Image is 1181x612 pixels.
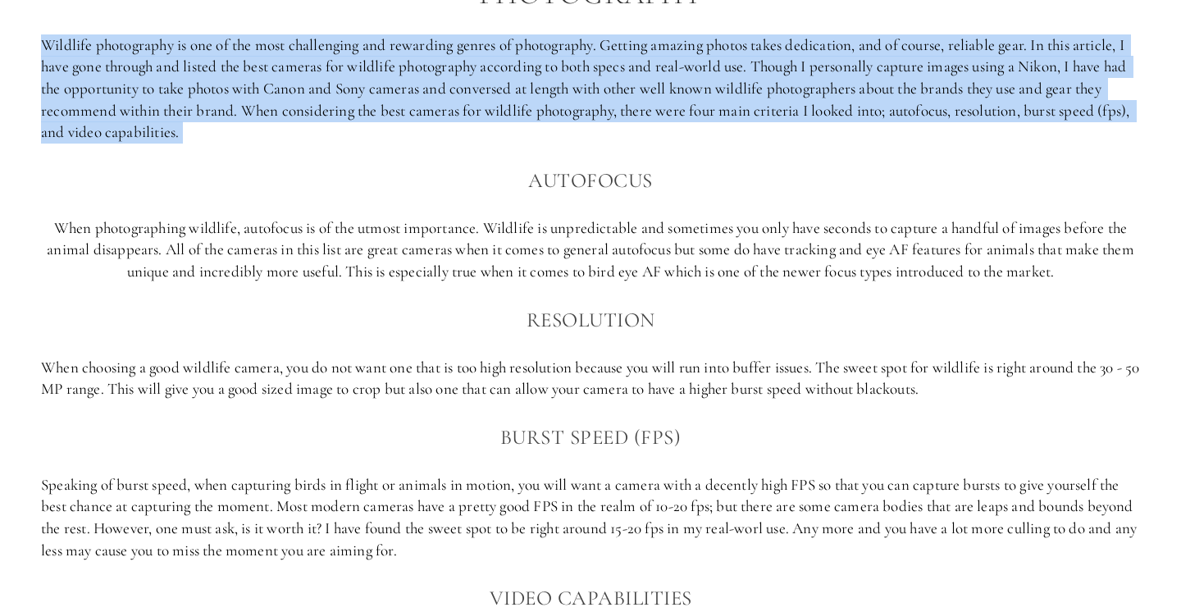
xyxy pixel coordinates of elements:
[41,421,1140,454] h3: Burst Speed (FPS)
[41,357,1140,400] p: When choosing a good wildlife camera, you do not want one that is too high resolution because you...
[41,164,1140,197] h3: Autofocus
[41,304,1140,336] h3: Resolution
[41,474,1140,561] p: Speaking of burst speed, when capturing birds in flight or animals in motion, you will want a cam...
[41,217,1140,283] p: When photographing wildlife, autofocus is of the utmost importance. Wildlife is unpredictable and...
[41,34,1140,144] p: Wildlife photography is one of the most challenging and rewarding genres of photography. Getting ...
